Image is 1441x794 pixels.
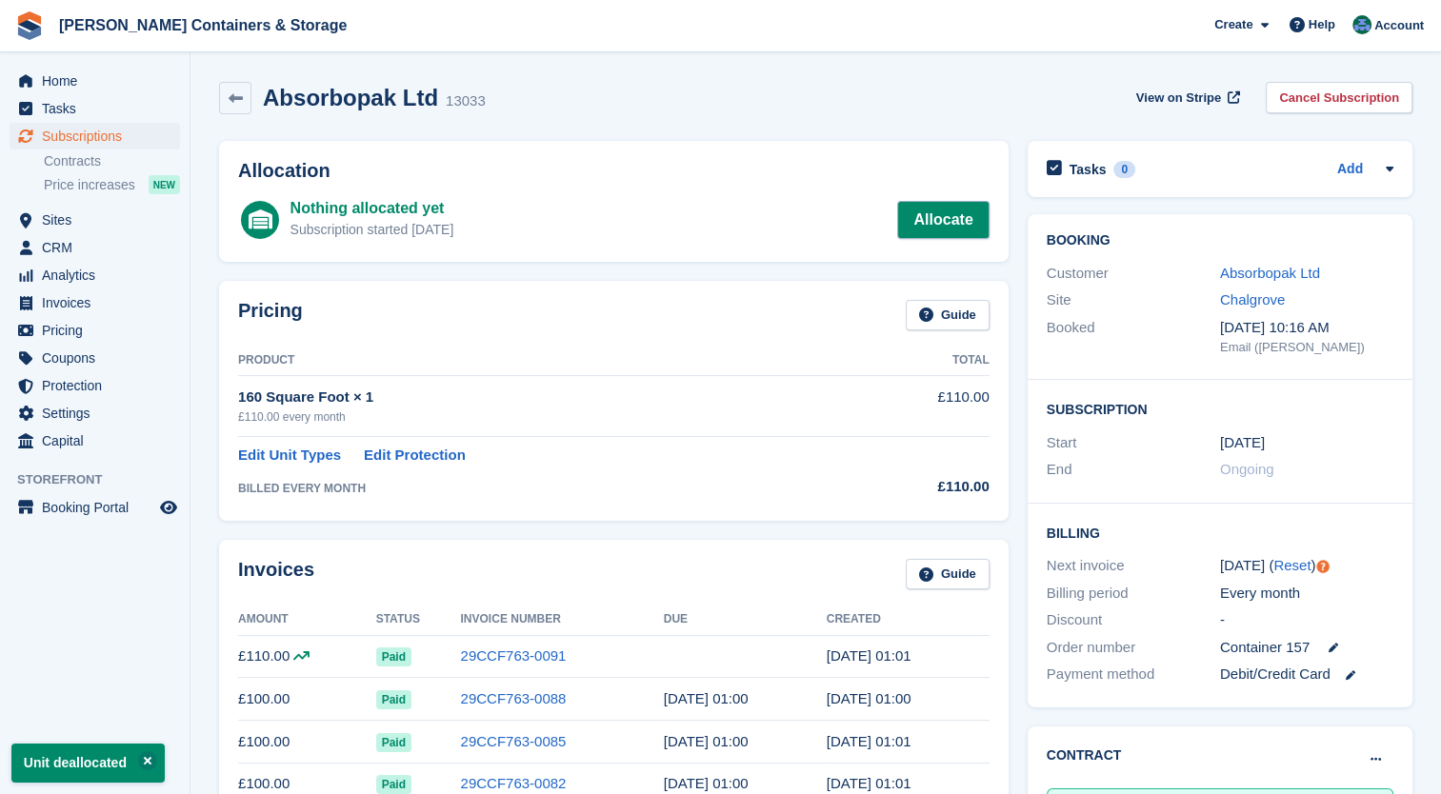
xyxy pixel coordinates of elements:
time: 2025-06-17 00:00:00 UTC [664,733,749,749]
a: menu [10,317,180,344]
a: menu [10,68,180,94]
div: Debit/Credit Card [1220,664,1393,685]
time: 2025-04-18 00:01:52 UTC [827,775,911,791]
th: Total [851,346,990,376]
a: menu [10,494,180,521]
a: Allocate [897,201,989,239]
div: - [1220,609,1393,631]
div: Order number [1047,637,1220,659]
div: Discount [1047,609,1220,631]
h2: Absorbopak Ltd [263,85,438,110]
span: View on Stripe [1136,89,1221,108]
div: Booked [1047,317,1220,357]
h2: Allocation [238,160,990,182]
td: £110.00 [238,635,376,678]
span: Tasks [42,95,156,122]
time: 2025-07-18 00:01:00 UTC [827,647,911,664]
span: Paid [376,647,411,666]
h2: Contract [1047,745,1122,765]
span: Container 157 [1220,637,1310,659]
time: 2025-06-18 00:00:03 UTC [827,690,911,706]
div: Next invoice [1047,555,1220,577]
time: 2023-01-18 00:00:00 UTC [1220,432,1265,454]
div: Email ([PERSON_NAME]) [1220,338,1393,357]
span: Home [42,68,156,94]
div: Payment method [1047,664,1220,685]
div: 13033 [446,90,486,112]
span: Paid [376,690,411,709]
th: Due [664,605,827,635]
a: menu [10,262,180,288]
h2: Booking [1047,233,1393,248]
a: menu [10,400,180,427]
th: Status [376,605,461,635]
div: £110.00 [851,476,990,498]
a: Edit Protection [364,445,466,466]
a: 29CCF763-0088 [460,690,566,706]
h2: Subscription [1047,399,1393,418]
a: menu [10,427,180,454]
time: 2025-05-18 00:00:00 UTC [664,775,749,791]
span: Analytics [42,262,156,288]
a: menu [10,95,180,122]
div: [DATE] ( ) [1220,555,1393,577]
span: Pricing [42,317,156,344]
span: Storefront [17,470,190,489]
div: Subscription started [DATE] [290,220,454,240]
a: Preview store [157,496,180,519]
div: Every month [1220,583,1393,605]
a: Add [1337,159,1363,181]
th: Product [238,346,851,376]
img: stora-icon-8386f47178a22dfd0bd8f6a31ec36ba5ce8667c1dd55bd0f319d3a0aa187defe.svg [15,11,44,40]
p: Unit deallocated [11,744,165,783]
img: Ricky Sanmarco [1352,15,1371,34]
div: 0 [1113,161,1135,178]
span: Coupons [42,345,156,371]
time: 2025-05-18 00:01:16 UTC [827,733,911,749]
a: 29CCF763-0085 [460,733,566,749]
td: £110.00 [851,376,990,436]
th: Created [827,605,990,635]
h2: Invoices [238,559,314,590]
time: 2025-07-18 00:00:00 UTC [664,690,749,706]
div: End [1047,459,1220,481]
span: CRM [42,234,156,261]
span: Help [1309,15,1335,34]
div: Site [1047,289,1220,311]
div: £110.00 every month [238,408,851,426]
div: Billing period [1047,583,1220,605]
div: Customer [1047,263,1220,285]
a: 29CCF763-0082 [460,775,566,791]
a: menu [10,123,180,149]
span: Subscriptions [42,123,156,149]
span: Settings [42,400,156,427]
th: Invoice Number [460,605,663,635]
div: [DATE] 10:16 AM [1220,317,1393,339]
div: Start [1047,432,1220,454]
h2: Pricing [238,300,303,331]
span: Paid [376,775,411,794]
span: Protection [42,372,156,399]
a: Guide [906,559,990,590]
div: BILLED EVERY MONTH [238,480,851,497]
div: Tooltip anchor [1314,558,1331,575]
a: Cancel Subscription [1266,82,1412,113]
a: menu [10,207,180,233]
h2: Billing [1047,523,1393,542]
a: Contracts [44,152,180,170]
a: menu [10,345,180,371]
a: menu [10,372,180,399]
a: Edit Unit Types [238,445,341,466]
span: Invoices [42,289,156,316]
span: Sites [42,207,156,233]
a: Guide [906,300,990,331]
td: £100.00 [238,678,376,721]
a: Price increases NEW [44,174,180,195]
a: Reset [1273,557,1311,573]
span: Create [1214,15,1252,34]
a: View on Stripe [1129,82,1244,113]
span: Account [1374,16,1424,35]
span: Paid [376,733,411,752]
a: [PERSON_NAME] Containers & Storage [51,10,354,41]
th: Amount [238,605,376,635]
